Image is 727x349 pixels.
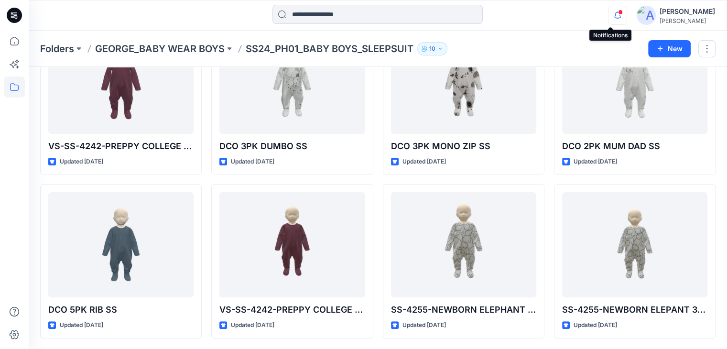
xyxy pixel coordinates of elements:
a: DCO 3PK DUMBO SS [219,29,365,134]
p: SS-4255-NEWBORN ELEPHANT 3PK SLEEPSUIT [391,303,536,316]
p: 10 [429,44,435,54]
button: New [648,40,691,57]
p: VS-SS-4242-PREPPY COLLEGE BEAR BABY BOYS 3PK SS-COMMENTS 1 [48,140,194,153]
p: SS24_PH01_BABY BOYS_SLEEPSUIT [246,42,413,55]
a: SS-4255-NEWBORN ELEPHANT 3PK SLEEPSUIT [391,192,536,297]
p: DCO 2PK MUM DAD SS [562,140,707,153]
a: VS-SS-4242-PREPPY COLLEGE BEAR-BABY BOYS [219,192,365,297]
p: Updated [DATE] [231,320,274,330]
p: Updated [DATE] [574,320,617,330]
p: Updated [DATE] [402,157,446,167]
p: Updated [DATE] [231,157,274,167]
img: avatar [637,6,656,25]
p: Updated [DATE] [60,157,103,167]
div: [PERSON_NAME] [660,6,715,17]
p: DCO 3PK DUMBO SS [219,140,365,153]
p: VS-SS-4242-PREPPY COLLEGE BEAR-BABY BOYS [219,303,365,316]
button: 10 [417,42,447,55]
p: Updated [DATE] [574,157,617,167]
a: SS-4255-NEWBORN ELEPANT 3PK SLEEPSUIT-COMMENTS [562,192,707,297]
a: Folders [40,42,74,55]
a: DCO 3PK MONO ZIP SS [391,29,536,134]
p: DCO 5PK RIB SS [48,303,194,316]
p: DCO 3PK MONO ZIP SS [391,140,536,153]
p: Updated [DATE] [60,320,103,330]
a: GEORGE_BABY WEAR BOYS [95,42,225,55]
a: DCO 5PK RIB SS [48,192,194,297]
p: SS-4255-NEWBORN ELEPANT 3PK SLEEPSUIT-COMMENTS [562,303,707,316]
a: DCO 2PK MUM DAD SS [562,29,707,134]
div: [PERSON_NAME] [660,17,715,24]
a: VS-SS-4242-PREPPY COLLEGE BEAR BABY BOYS 3PK SS-COMMENTS 1 [48,29,194,134]
p: Updated [DATE] [402,320,446,330]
